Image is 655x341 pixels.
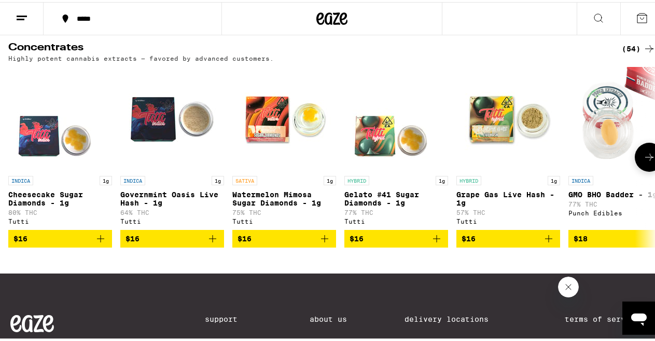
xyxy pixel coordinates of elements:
span: $16 [238,233,252,241]
a: About Us [310,313,347,321]
span: $16 [350,233,364,241]
img: Tutti - Watermelon Mimosa Sugar Diamonds - 1g [232,65,336,169]
span: $16 [13,233,27,241]
button: Add to bag [456,228,560,245]
div: Tutti [344,216,448,223]
div: Tutti [232,216,336,223]
img: Tutti - Grape Gas Live Hash - 1g [456,65,560,169]
p: 75% THC [232,207,336,214]
button: Add to bag [8,228,112,245]
a: Open page for Grape Gas Live Hash - 1g from Tutti [456,65,560,228]
a: Terms of Service [565,313,653,321]
img: Tutti - Governmint Oasis Live Hash - 1g [120,65,224,169]
img: Tutti - Cheesecake Sugar Diamonds - 1g [8,65,112,169]
iframe: Close message [558,275,579,295]
button: Add to bag [344,228,448,245]
button: Add to bag [232,228,336,245]
p: HYBRID [456,174,481,183]
p: Watermelon Mimosa Sugar Diamonds - 1g [232,188,336,205]
p: 1g [100,174,112,183]
a: Open page for Cheesecake Sugar Diamonds - 1g from Tutti [8,65,112,228]
p: Highly potent cannabis extracts — favored by advanced customers. [8,53,274,60]
p: Grape Gas Live Hash - 1g [456,188,560,205]
p: 77% THC [344,207,448,214]
span: $16 [126,233,140,241]
p: Governmint Oasis Live Hash - 1g [120,188,224,205]
p: 1g [548,174,560,183]
p: INDICA [8,174,33,183]
span: $18 [574,233,588,241]
a: Delivery Locations [405,313,507,321]
a: Open page for Gelato #41 Sugar Diamonds - 1g from Tutti [344,65,448,228]
p: 1g [212,174,224,183]
span: $16 [462,233,476,241]
p: HYBRID [344,174,369,183]
h2: Concentrates [8,40,605,53]
p: Cheesecake Sugar Diamonds - 1g [8,188,112,205]
img: Tutti - Gelato #41 Sugar Diamonds - 1g [344,65,448,169]
div: Tutti [120,216,224,223]
a: Open page for Governmint Oasis Live Hash - 1g from Tutti [120,65,224,228]
p: Gelato #41 Sugar Diamonds - 1g [344,188,448,205]
div: Tutti [8,216,112,223]
div: Tutti [456,216,560,223]
p: 64% THC [120,207,224,214]
p: 1g [436,174,448,183]
a: Support [205,313,252,321]
p: SATIVA [232,174,257,183]
p: 80% THC [8,207,112,214]
span: Hi. Need any help? [6,7,75,16]
p: INDICA [568,174,593,183]
p: INDICA [120,174,145,183]
button: Add to bag [120,228,224,245]
p: 1g [324,174,336,183]
a: Open page for Watermelon Mimosa Sugar Diamonds - 1g from Tutti [232,65,336,228]
p: 57% THC [456,207,560,214]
